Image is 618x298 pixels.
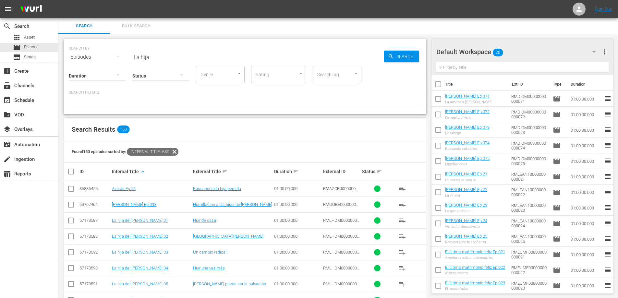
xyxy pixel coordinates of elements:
[398,232,406,240] span: playlist_add
[445,280,505,285] a: El último matrimonio feliz Ep 023
[553,251,561,258] span: Episode
[398,185,406,193] span: playlist_add
[568,91,604,107] td: 01:00:00.000
[445,100,492,104] div: La ausencia [PERSON_NAME]
[604,173,612,180] span: reorder
[62,22,106,30] span: Search
[445,147,490,151] div: Buscando culpables
[353,70,359,77] button: Open
[436,43,602,61] div: Default Workspace
[3,67,11,75] span: Create
[79,169,110,174] div: ID
[553,220,561,227] span: Episode
[13,43,21,51] span: Episode
[445,234,487,239] a: [PERSON_NAME] Ep 25
[604,250,612,258] span: reorder
[112,218,168,223] a: La hija del [PERSON_NAME] 01
[601,48,609,56] span: more_vert
[112,266,168,270] a: La hija del [PERSON_NAME] 04
[3,22,11,30] span: Search
[274,218,321,223] div: 01:00:00.000
[445,109,490,114] a: [PERSON_NAME] Ep 072
[193,202,272,207] a: Humillación a las hijas de [PERSON_NAME]
[604,204,612,211] span: reorder
[553,266,561,274] span: Episode
[398,280,406,288] span: playlist_add
[193,234,263,239] a: [GEOGRAPHIC_DATA][PERSON_NAME]
[394,181,410,197] button: playlist_add
[3,82,11,89] span: Channels
[568,216,604,231] td: 01:00:00.000
[193,186,241,191] a: Buscando a la hija perdida
[508,75,549,93] th: Ext. ID
[394,197,410,212] button: playlist_add
[604,188,612,196] span: reorder
[445,240,487,244] div: Recuperando la confianza
[509,200,550,216] td: RMLEAN10000000000023
[394,244,410,260] button: playlist_add
[79,218,110,223] div: 57173587
[509,138,550,153] td: RMDIOM00000000000074
[553,142,561,149] span: Episode
[445,203,487,208] a: [PERSON_NAME] Ep 23
[604,219,612,227] span: reorder
[274,202,321,207] div: 01:00:00.000
[112,168,191,175] div: Internal Title
[323,281,359,291] span: RMLHDM00000000000005
[112,234,168,239] a: La hija del [PERSON_NAME] 02
[13,33,21,41] span: Asset
[493,46,503,59] span: 20
[568,247,604,262] td: 01:00:00.000
[3,111,11,119] span: VOD
[376,169,382,174] span: sort
[604,126,612,134] span: reorder
[509,216,550,231] td: RMLEAN10000000000024
[24,34,35,41] span: Asset
[604,95,612,102] span: reorder
[553,188,561,196] span: Episode
[445,193,487,197] div: La viruela
[445,94,490,99] a: [PERSON_NAME] Ep 071
[24,44,39,50] span: Episode
[568,122,604,138] td: 01:00:00.000
[445,115,490,120] div: De vuelta al vicio
[293,169,299,174] span: sort
[445,178,487,182] div: Un nuevo patrocinio
[394,276,410,292] button: playlist_add
[398,217,406,224] span: playlist_add
[568,107,604,122] td: 01:00:00.000
[193,168,272,175] div: External Title
[445,224,487,229] div: Verdad al descubierto
[16,2,47,17] img: ans4CAIJ8jUAAAAAAAAAAAAAAAAAAAAAAAAgQb4GAAAAAAAAAAAAAAAAAAAAAAAAJMjXAAAAAAAAAAAAAAAAAAAAAAAAgAT5G...
[445,140,490,145] a: [PERSON_NAME] Ep 074
[274,186,321,191] div: 01:00:00.000
[3,125,11,133] span: Overlays
[604,235,612,243] span: reorder
[553,111,561,118] span: Episode
[445,218,487,223] a: [PERSON_NAME] Ep 24
[193,281,266,286] a: [PERSON_NAME] puede ser la salvación
[112,281,168,286] a: La hija del [PERSON_NAME] 05
[568,185,604,200] td: 01:00:00.000
[323,186,360,196] span: RMAZCR00000000000054
[394,213,410,228] button: playlist_add
[274,234,321,239] div: 01:00:00.000
[298,70,304,77] button: Open
[604,141,612,149] span: reorder
[3,96,11,104] span: Schedule
[568,153,604,169] td: 01:00:00.000
[140,169,146,174] span: keyboard_arrow_up
[69,48,126,66] div: Episodes
[323,169,360,174] div: External ID
[604,266,612,274] span: reorder
[193,266,225,270] a: Huir una vez más
[79,202,110,207] div: 63767464
[604,110,612,118] span: reorder
[274,266,321,270] div: 01:00:00.000
[553,126,561,134] span: Episode
[394,51,419,62] span: Search
[193,250,226,255] a: Un cambio radical
[445,131,490,135] div: Desahogo
[79,186,110,191] div: 86885455
[509,185,550,200] td: RMLEAN10000000000022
